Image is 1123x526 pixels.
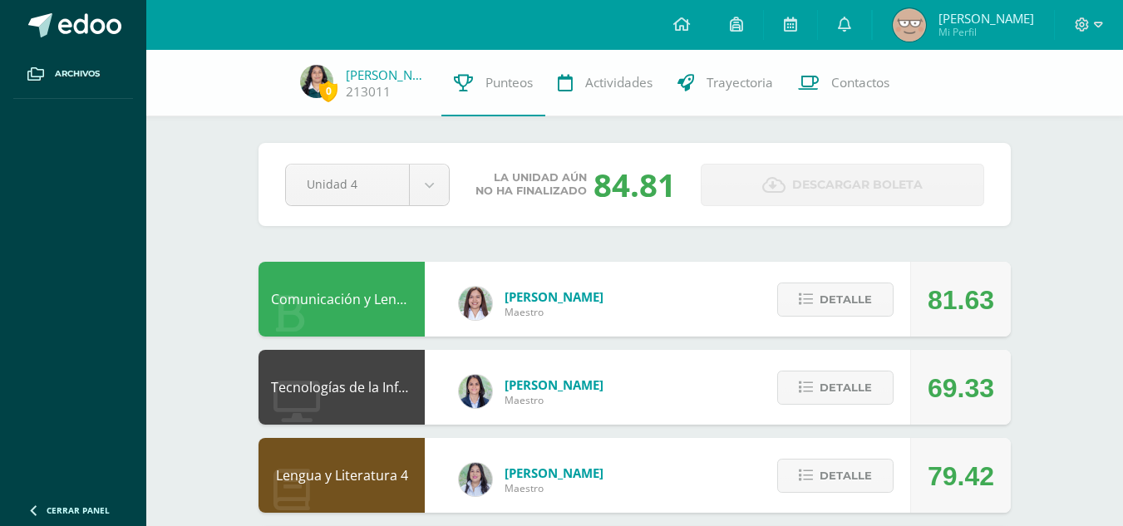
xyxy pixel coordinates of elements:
[505,393,603,407] span: Maestro
[505,481,603,495] span: Maestro
[585,74,653,91] span: Actividades
[286,165,449,205] a: Unidad 4
[505,305,603,319] span: Maestro
[665,50,786,116] a: Trayectoria
[346,66,429,83] a: [PERSON_NAME]
[459,375,492,408] img: 7489ccb779e23ff9f2c3e89c21f82ed0.png
[319,81,337,101] span: 0
[259,438,425,513] div: Lengua y Literatura 4
[820,460,872,491] span: Detalle
[792,165,923,205] span: Descargar boleta
[820,372,872,403] span: Detalle
[928,439,994,514] div: 79.42
[55,67,100,81] span: Archivos
[777,371,894,405] button: Detalle
[459,463,492,496] img: df6a3bad71d85cf97c4a6d1acf904499.png
[441,50,545,116] a: Punteos
[938,25,1034,39] span: Mi Perfil
[777,283,894,317] button: Detalle
[259,350,425,425] div: Tecnologías de la Información y la Comunicación 4
[820,284,872,315] span: Detalle
[545,50,665,116] a: Actividades
[307,165,388,204] span: Unidad 4
[938,10,1034,27] span: [PERSON_NAME]
[831,74,889,91] span: Contactos
[259,262,425,337] div: Comunicación y Lenguaje L3 Inglés 4
[475,171,587,198] span: La unidad aún no ha finalizado
[594,163,676,206] div: 84.81
[13,50,133,99] a: Archivos
[893,8,926,42] img: 4f584a23ab57ed1d5ae0c4d956f68ee2.png
[928,263,994,337] div: 81.63
[300,65,333,98] img: 8670e599328e1b651da57b5535759df0.png
[485,74,533,91] span: Punteos
[928,351,994,425] div: 69.33
[459,287,492,320] img: acecb51a315cac2de2e3deefdb732c9f.png
[505,376,603,393] span: [PERSON_NAME]
[346,83,391,101] a: 213011
[707,74,773,91] span: Trayectoria
[505,465,603,481] span: [PERSON_NAME]
[505,288,603,305] span: [PERSON_NAME]
[786,50,902,116] a: Contactos
[47,504,110,516] span: Cerrar panel
[777,459,894,493] button: Detalle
